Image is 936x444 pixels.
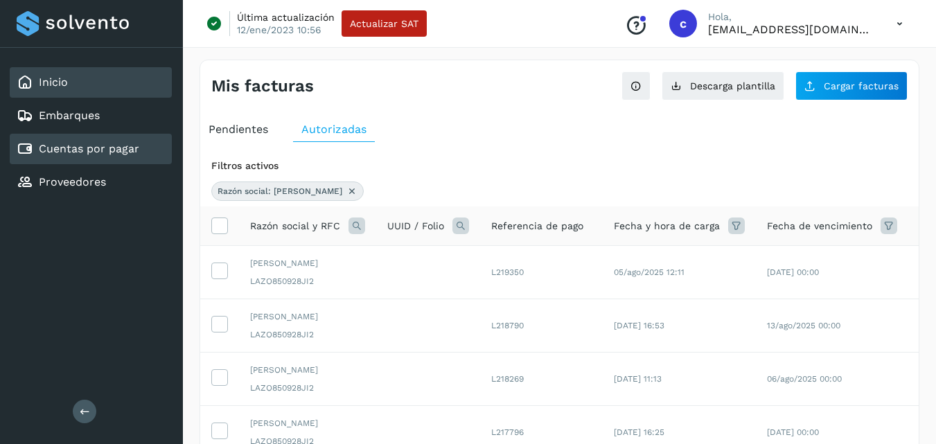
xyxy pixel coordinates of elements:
[39,109,100,122] a: Embarques
[250,219,340,233] span: Razón social y RFC
[209,123,268,136] span: Pendientes
[350,19,418,28] span: Actualizar SAT
[491,427,524,437] span: L217796
[614,219,720,233] span: Fecha y hora de carga
[614,267,685,277] span: 05/ago/2025 12:11
[218,185,342,197] span: Razón social: [PERSON_NAME]
[767,427,819,437] span: [DATE] 00:00
[250,364,365,376] span: [PERSON_NAME]
[491,321,524,330] span: L218790
[10,167,172,197] div: Proveedores
[708,23,874,36] p: contabilidad5@easo.com
[237,11,335,24] p: Última actualización
[211,159,908,173] div: Filtros activos
[767,267,819,277] span: [DATE] 00:00
[614,321,664,330] span: [DATE] 16:53
[708,11,874,23] p: Hola,
[250,382,365,394] span: LAZO850928JI2
[250,275,365,287] span: LAZO850928JI2
[614,374,662,384] span: [DATE] 11:13
[767,321,840,330] span: 13/ago/2025 00:00
[237,24,321,36] p: 12/ene/2023 10:56
[10,100,172,131] div: Embarques
[824,81,899,91] span: Cargar facturas
[767,219,872,233] span: Fecha de vencimiento
[39,142,139,155] a: Cuentas por pagar
[250,257,365,269] span: [PERSON_NAME]
[211,76,314,96] h4: Mis facturas
[491,374,524,384] span: L218269
[342,10,427,37] button: Actualizar SAT
[10,134,172,164] div: Cuentas por pagar
[39,175,106,188] a: Proveedores
[10,67,172,98] div: Inicio
[250,417,365,429] span: [PERSON_NAME]
[250,310,365,323] span: [PERSON_NAME]
[767,374,842,384] span: 06/ago/2025 00:00
[491,267,524,277] span: L219350
[491,219,583,233] span: Referencia de pago
[387,219,444,233] span: UUID / Folio
[795,71,908,100] button: Cargar facturas
[301,123,367,136] span: Autorizadas
[211,181,364,201] div: Razón social: oswaldo
[690,81,775,91] span: Descarga plantilla
[614,427,664,437] span: [DATE] 16:25
[250,328,365,341] span: LAZO850928JI2
[662,71,784,100] button: Descarga plantilla
[39,76,68,89] a: Inicio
